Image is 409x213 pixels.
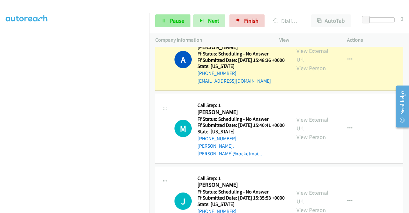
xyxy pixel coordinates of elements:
a: View External Url [297,189,328,205]
h5: Call Step: 1 [197,175,285,182]
h1: J [174,193,192,210]
button: AutoTab [311,14,351,27]
h5: Ff Status: Scheduling - No Answer [197,51,285,57]
div: Delay between calls (in seconds) [365,17,395,22]
div: The call is yet to be attempted [174,120,192,137]
h5: Call Step: 1 [197,102,285,109]
span: Next [208,17,219,24]
p: Company Information [155,36,268,44]
h2: [PERSON_NAME] [197,181,283,189]
div: The call is yet to be attempted [174,193,192,210]
iframe: Resource Center [391,81,409,132]
a: View Person [297,133,326,141]
a: View External Url [297,47,328,63]
a: Finish [229,14,265,27]
h5: Ff Submitted Date: [DATE] 15:40:41 +0000 [197,122,285,128]
p: Dialing [PERSON_NAME] [273,17,300,25]
button: Next [193,14,225,27]
h5: State: [US_STATE] [197,201,285,208]
h5: Ff Submitted Date: [DATE] 15:48:36 +0000 [197,57,285,63]
div: 0 [400,14,403,23]
h1: A [174,51,192,68]
h1: M [174,120,192,137]
h5: Ff Status: Scheduling - No Answer [197,116,285,122]
a: View Person [297,64,326,72]
h2: [PERSON_NAME] [197,44,283,51]
a: View External Url [297,116,328,132]
a: [EMAIL_ADDRESS][DOMAIN_NAME] [197,78,271,84]
p: Actions [347,36,403,44]
h5: Ff Status: Scheduling - No Answer [197,189,285,195]
a: Pause [155,14,190,27]
a: [PERSON_NAME].[PERSON_NAME]@rocketmai... [197,143,262,157]
h2: [PERSON_NAME] [197,109,283,116]
a: [PHONE_NUMBER] [197,70,236,76]
span: Pause [170,17,184,24]
p: View [279,36,336,44]
h5: State: [US_STATE] [197,128,285,135]
span: Finish [244,17,259,24]
a: [PHONE_NUMBER] [197,135,236,142]
h5: State: [US_STATE] [197,63,285,70]
h5: Ff Submitted Date: [DATE] 15:35:53 +0000 [197,195,285,201]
